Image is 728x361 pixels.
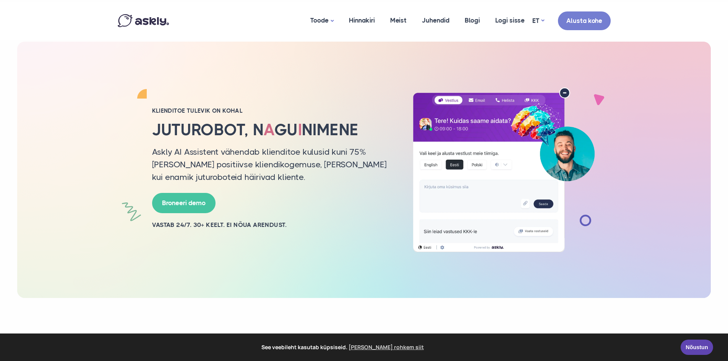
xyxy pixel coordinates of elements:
[152,120,393,139] h1: Juturobot, n gu nimene
[457,2,488,39] a: Blogi
[558,11,611,30] a: Alusta kohe
[11,342,675,353] span: See veebileht kasutab küpsiseid.
[152,221,393,229] h2: Vastab 24/7. 30+ keelt. Ei nõua arendust.
[298,121,302,139] span: i
[681,340,713,355] a: Nõustun
[414,2,457,39] a: Juhendid
[264,121,274,139] span: a
[488,2,532,39] a: Logi sisse
[347,342,425,353] a: learn more about cookies
[152,193,216,213] a: Broneeri demo
[341,2,383,39] a: Hinnakiri
[118,14,169,27] img: Askly
[303,2,341,40] a: Toode
[532,15,544,26] a: ET
[383,2,414,39] a: Meist
[152,146,393,183] p: Askly AI Assistent vähendab klienditoe kulusid kuni 75% [PERSON_NAME] positiivse kliendikogemuse,...
[152,107,393,115] h2: Klienditoe tulevik on kohal
[404,87,603,253] img: Tehisintellekt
